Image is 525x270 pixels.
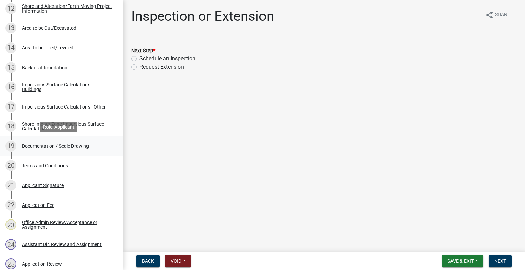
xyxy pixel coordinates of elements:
div: 20 [5,160,16,171]
div: Backfill at foundation [22,65,67,70]
div: Application Review [22,261,62,266]
button: shareShare [480,8,515,22]
div: Shoreland Alteration/Earth-Moving Project Information [22,4,112,13]
div: Area to be Cut/Excavated [22,26,76,30]
span: Next [494,258,506,264]
span: Save & Exit [447,258,474,264]
span: Share [495,11,510,19]
div: 18 [5,121,16,132]
div: 17 [5,101,16,112]
div: Impervious Surface Calculations - Buildings [22,82,112,92]
button: Next [489,255,512,267]
div: Applicant Signature [22,183,64,188]
div: Documentation / Scale Drawing [22,144,89,148]
div: 23 [5,219,16,230]
label: Next Step [131,48,155,53]
div: 13 [5,23,16,33]
div: 12 [5,3,16,14]
div: 16 [5,82,16,93]
div: Terms and Conditions [22,163,68,168]
div: 25 [5,258,16,269]
div: 22 [5,200,16,211]
i: share [485,11,494,19]
div: 19 [5,141,16,152]
div: Shore Impact Zone Impervious Surface Calculations [22,122,112,131]
button: Back [136,255,160,267]
div: Assistant Dir. Review and Assignment [22,242,102,247]
div: Office Admin Review/Acceptance or Assignment [22,220,112,229]
label: Schedule an Inspection [139,55,196,63]
div: Impervious Surface Calculations - Other [22,104,106,109]
h1: Inspection or Extension [131,8,274,25]
div: Role: Applicant [40,122,77,132]
span: Back [142,258,154,264]
div: 15 [5,62,16,73]
div: 21 [5,180,16,191]
label: Request Extension [139,63,184,71]
div: Area to be Filled/Leveled [22,45,73,50]
span: Void [171,258,181,264]
div: 14 [5,42,16,53]
div: 24 [5,239,16,250]
button: Void [165,255,191,267]
div: Application Fee [22,203,54,208]
button: Save & Exit [442,255,483,267]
